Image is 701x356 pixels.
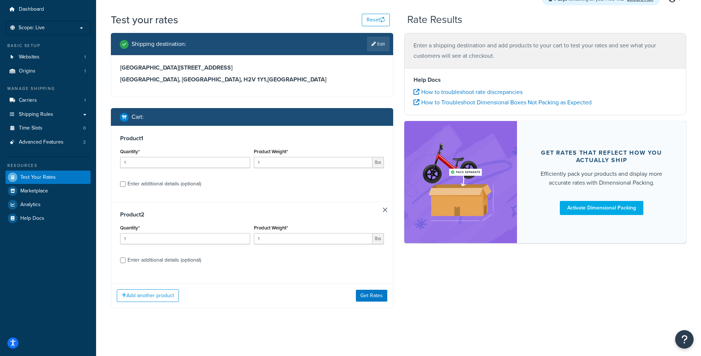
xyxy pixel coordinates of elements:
h3: [GEOGRAPHIC_DATA], [GEOGRAPHIC_DATA], H2V 1Y1 , [GEOGRAPHIC_DATA] [120,76,384,83]
div: Enter additional details (optional) [127,179,201,189]
span: Test Your Rates [20,174,56,181]
span: Origins [19,68,35,74]
span: Websites [19,54,40,60]
span: Time Slots [19,125,42,131]
input: 0.00 [254,157,372,168]
span: 1 [84,68,86,74]
span: 1 [84,97,86,104]
input: 0 [120,157,250,168]
span: Advanced Features [19,139,64,145]
div: Efficiently pack your products and display more accurate rates with Dimensional Packing. [535,169,668,187]
a: Analytics [6,198,91,211]
a: Shipping Rules [6,108,91,121]
span: lbs [372,157,384,168]
img: feature-image-dim-d40ad3071a2b3c8e08177464837368e35600d3c5e73b18a22c1e4bb210dc32ac.png [415,132,506,232]
div: Basic Setup [6,43,91,49]
a: Remove Item [383,208,387,212]
span: Dashboard [19,6,44,13]
li: Origins [6,64,91,78]
div: Enter additional details (optional) [127,255,201,265]
label: Product Weight* [254,225,288,231]
a: Activate Dimensional Packing [560,201,643,215]
input: Enter additional details (optional) [120,181,126,187]
div: Manage Shipping [6,85,91,92]
h3: Product 2 [120,211,384,218]
span: 1 [84,54,86,60]
span: Shipping Rules [19,111,53,118]
a: Time Slots0 [6,121,91,135]
li: Carriers [6,94,91,107]
input: 0.00 [254,233,372,244]
a: Dashboard [6,3,91,16]
a: How to troubleshoot rate discrepancies [414,88,523,96]
input: Enter additional details (optional) [120,258,126,263]
a: Help Docs [6,212,91,225]
span: Carriers [19,97,37,104]
a: Edit [367,37,389,51]
label: Quantity* [120,225,140,231]
a: How to Troubleshoot Dimensional Boxes Not Packing as Expected [414,98,592,107]
h2: Rate Results [407,14,462,26]
div: Get rates that reflect how you actually ship [535,149,668,164]
p: Enter a shipping destination and add products to your cart to test your rates and see what your c... [414,40,677,61]
a: Test Your Rates [6,171,91,184]
div: Resources [6,162,91,169]
button: Open Resource Center [675,330,694,349]
li: Advanced Features [6,135,91,149]
span: Scope: Live [18,25,45,31]
h2: Shipping destination : [132,41,186,47]
a: Websites1 [6,50,91,64]
button: Reset [362,14,390,26]
span: 0 [83,125,86,131]
label: Quantity* [120,149,140,154]
span: Help Docs [20,215,44,222]
h1: Test your rates [111,13,178,27]
span: 2 [83,139,86,145]
a: Carriers1 [6,94,91,107]
h3: Product 1 [120,135,384,142]
a: Origins1 [6,64,91,78]
h3: [GEOGRAPHIC_DATA][STREET_ADDRESS] [120,64,384,71]
label: Product Weight* [254,149,288,154]
span: Analytics [20,202,41,208]
li: Websites [6,50,91,64]
button: Get Rates [356,290,387,302]
a: Marketplace [6,184,91,198]
h2: Cart : [132,114,144,120]
a: Advanced Features2 [6,135,91,149]
input: 0 [120,233,250,244]
button: Add another product [117,289,179,302]
span: Marketplace [20,188,48,194]
li: Time Slots [6,121,91,135]
span: lbs [372,233,384,244]
h4: Help Docs [414,75,677,84]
